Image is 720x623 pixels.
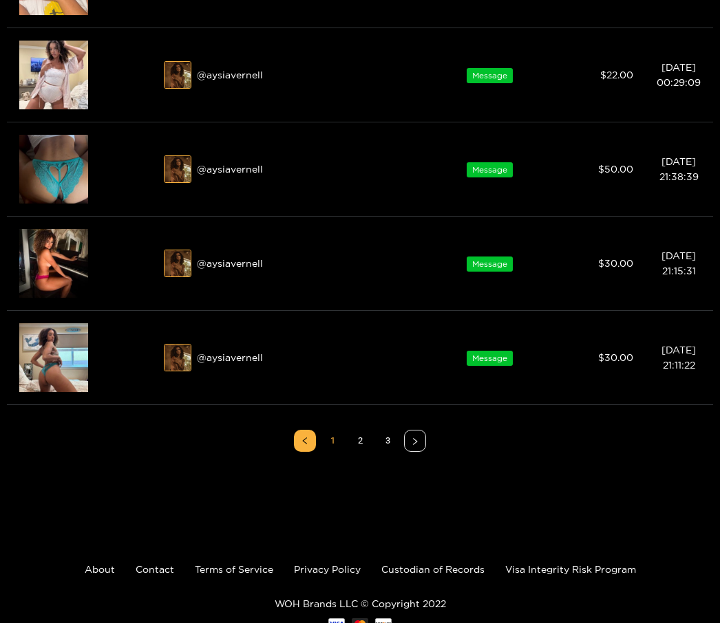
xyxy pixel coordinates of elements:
[505,564,636,574] a: Visa Integrity Risk Program
[598,258,633,268] span: $ 30.00
[294,564,361,574] a: Privacy Policy
[165,345,192,372] img: duwjb-whatsapp-image-2025-03-14-at-5-15-49-pm.jpeg
[598,164,633,174] span: $ 50.00
[661,345,696,370] span: [DATE] 21:11:22
[659,156,699,182] span: [DATE] 21:38:39
[164,61,424,89] div: @ aysiavernell
[85,564,115,574] a: About
[294,430,316,452] li: Previous Page
[294,430,316,452] button: left
[136,564,174,574] a: Contact
[377,430,398,451] a: 3
[467,351,513,366] span: Message
[321,430,343,452] li: 1
[381,564,485,574] a: Custodian of Records
[349,430,371,452] li: 2
[657,62,701,87] span: [DATE] 00:29:09
[164,250,424,277] div: @ aysiavernell
[164,155,424,183] div: @ aysiavernell
[164,344,424,371] div: @ aysiavernell
[301,437,309,445] span: left
[165,250,192,278] img: duwjb-whatsapp-image-2025-03-14-at-5-15-49-pm.jpeg
[377,430,399,452] li: 3
[598,352,633,362] span: $ 30.00
[350,430,370,451] a: 2
[411,437,419,446] span: right
[600,69,633,80] span: $ 22.00
[661,250,696,276] span: [DATE] 21:15:31
[467,256,513,272] span: Message
[165,62,192,89] img: duwjb-whatsapp-image-2025-03-14-at-5-15-49-pm.jpeg
[165,156,192,184] img: duwjb-whatsapp-image-2025-03-14-at-5-15-49-pm.jpeg
[467,68,513,83] span: Message
[467,162,513,177] span: Message
[195,564,273,574] a: Terms of Service
[404,430,426,452] li: Next Page
[404,430,426,452] button: right
[322,430,343,451] a: 1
